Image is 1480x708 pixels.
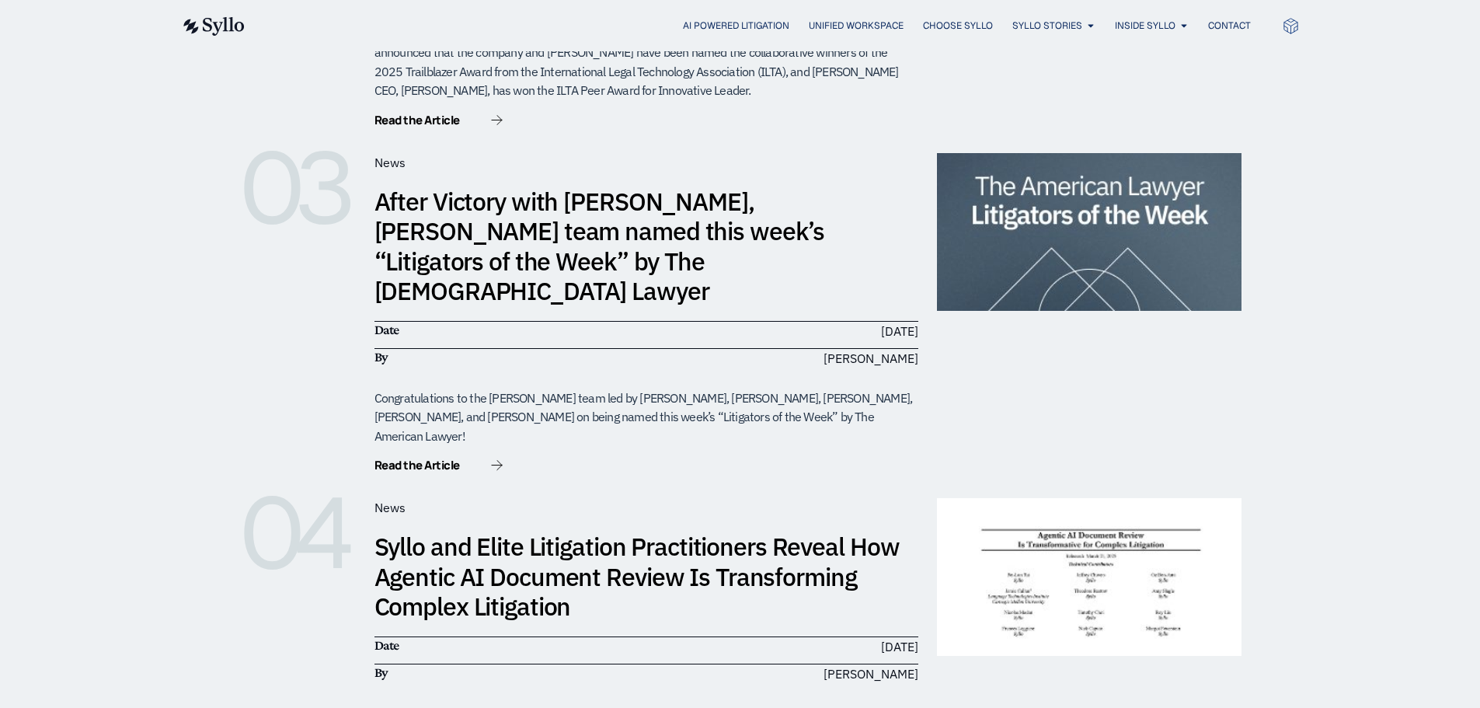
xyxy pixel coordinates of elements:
[276,19,1251,33] div: Menu Toggle
[276,19,1251,33] nav: Menu
[1012,19,1082,33] a: Syllo Stories
[374,185,825,307] a: After Victory with [PERSON_NAME], [PERSON_NAME] team named this week’s “Litigators of the Week” b...
[824,664,918,683] span: [PERSON_NAME]
[881,639,918,654] time: [DATE]
[374,23,918,100] div: [GEOGRAPHIC_DATA], [GEOGRAPHIC_DATA], [DATE] – Syllo, the litigation workspace for the AI era, [D...
[374,637,639,654] h6: Date
[683,19,789,33] a: AI Powered Litigation
[1115,19,1175,33] a: Inside Syllo
[374,114,503,130] a: Read the Article
[824,349,918,368] span: [PERSON_NAME]
[937,153,1241,311] img: litOfTheWeek
[374,459,503,475] a: Read the Article
[374,500,406,515] span: News
[374,349,639,366] h6: By
[809,19,904,33] a: Unified Workspace
[374,459,460,471] span: Read the Article
[239,498,356,568] h6: 04
[1208,19,1251,33] a: Contact
[374,114,460,126] span: Read the Article
[374,322,639,339] h6: Date
[374,155,406,170] span: News
[374,530,900,623] a: Syllo and Elite Litigation Practitioners Reveal How Agentic AI Document Review Is Transforming Co...
[181,17,245,36] img: syllo
[937,498,1241,656] img: whitePaper
[374,664,639,682] h6: By
[881,323,918,339] time: [DATE]
[374,389,918,446] div: Congratulations to the [PERSON_NAME] team led by [PERSON_NAME], [PERSON_NAME], [PERSON_NAME], [PE...
[923,19,993,33] a: Choose Syllo
[239,153,356,223] h6: 03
